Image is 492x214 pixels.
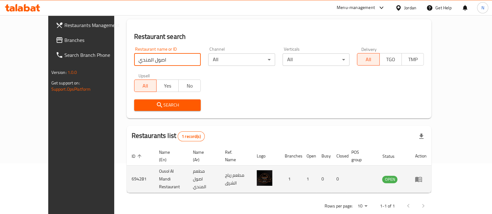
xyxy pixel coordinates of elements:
[134,53,201,66] input: Search for restaurant name or ID..
[220,166,252,193] td: مطعم رياح الشرق
[156,80,179,92] button: Yes
[51,68,67,76] span: Version:
[252,147,280,166] th: Logo
[134,99,201,111] button: Search
[257,170,272,186] img: Ousol Al Mandi Restaurant
[337,4,375,11] div: Menu-management
[68,68,77,76] span: 1.0.0
[355,202,370,211] div: Rows per page:
[324,202,352,210] p: Rows per page:
[357,53,379,66] button: All
[360,55,377,64] span: All
[178,80,201,92] button: No
[361,47,377,51] label: Delivery
[331,166,346,193] td: 0
[64,51,125,59] span: Search Branch Phone
[159,148,180,163] span: Name (En)
[302,166,316,193] td: 1
[481,4,484,11] span: N
[64,21,125,29] span: Restaurants Management
[380,202,395,210] p: 1-1 of 1
[382,55,399,64] span: TGO
[225,148,244,163] span: Ref. Name
[51,18,130,33] a: Restaurants Management
[401,53,424,66] button: TMP
[159,81,176,90] span: Yes
[64,36,125,44] span: Branches
[410,147,431,166] th: Action
[127,147,432,193] table: enhanced table
[127,166,154,193] td: 694281
[382,176,397,183] span: OPEN
[280,166,302,193] td: 1
[134,32,424,41] h2: Restaurant search
[302,147,316,166] th: Open
[138,73,150,78] label: Upsell
[193,148,213,163] span: Name (Ar)
[379,53,402,66] button: TGO
[404,4,416,11] div: Jordan
[382,153,402,160] span: Status
[316,166,331,193] td: 0
[51,79,80,87] span: Get support on:
[280,147,302,166] th: Branches
[351,148,370,163] span: POS group
[404,55,421,64] span: TMP
[181,81,198,90] span: No
[316,147,331,166] th: Busy
[188,166,220,193] td: مطعم اصول المندي
[283,53,349,66] div: All
[137,81,154,90] span: All
[178,131,205,141] div: Total records count
[208,53,275,66] div: All
[134,80,157,92] button: All
[154,166,188,193] td: Ousol Al Mandi Restaurant
[51,48,130,62] a: Search Branch Phone
[331,147,346,166] th: Closed
[132,153,143,160] span: ID
[51,33,130,48] a: Branches
[178,134,204,139] span: 1 record(s)
[51,85,91,93] a: Support.OpsPlatform
[132,131,205,141] h2: Restaurants list
[139,101,196,109] span: Search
